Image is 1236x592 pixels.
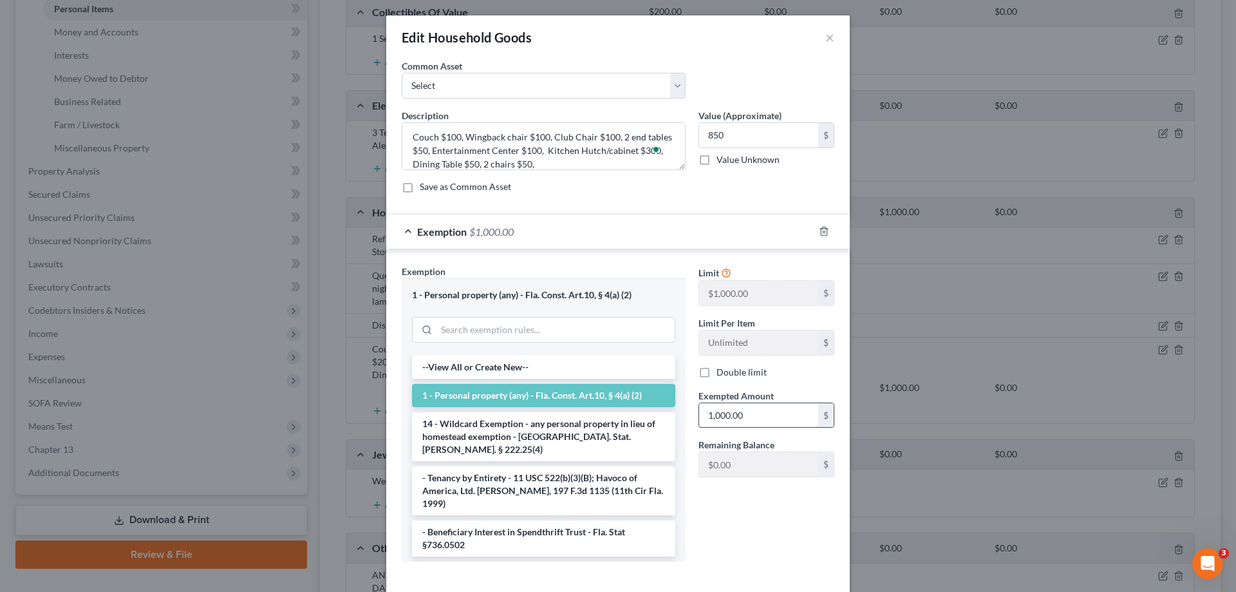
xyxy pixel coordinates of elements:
span: Exemption [402,266,445,277]
span: Description [402,110,449,121]
li: - Tenancy by Entirety - 11 USC 522(b)(3)(B); Havoco of America, Ltd. [PERSON_NAME], 197 F.3d 1135... [412,466,675,515]
div: $ [818,123,834,148]
div: $ [818,330,834,355]
label: Value Unknown [716,153,780,166]
span: Exempted Amount [698,390,774,401]
label: Common Asset [402,59,462,73]
span: Limit [698,267,719,278]
div: $ [818,403,834,428]
label: Double limit [716,366,767,379]
label: Save as Common Asset [420,180,511,193]
input: 0.00 [699,123,818,148]
input: 0.00 [699,403,818,428]
label: Value (Approximate) [698,109,782,122]
li: --View All or Create New-- [412,356,675,379]
iframe: Intercom live chat [1192,548,1223,579]
div: Edit Household Goods [402,28,532,46]
li: 1 - Personal property (any) - Fla. Const. Art.10, § 4(a) (2) [412,384,675,407]
div: $ [818,281,834,305]
input: -- [699,452,818,477]
textarea: To enrich screen reader interactions, please activate Accessibility in Grammarly extension settings [402,122,686,170]
label: Remaining Balance [698,438,774,452]
input: Search exemption rules... [436,318,675,342]
span: 3 [1219,548,1229,559]
input: -- [699,330,818,355]
div: $ [818,452,834,477]
span: Exemption [417,225,467,238]
button: × [825,30,834,45]
div: 1 - Personal property (any) - Fla. Const. Art.10, § 4(a) (2) [412,289,675,301]
li: - Beneficiary Interest in Spendthrift Trust - Fla. Stat §736.0502 [412,520,675,557]
span: $1,000.00 [469,225,514,238]
input: -- [699,281,818,305]
label: Limit Per Item [698,316,755,330]
li: 14 - Wildcard Exemption - any personal property in lieu of homestead exemption - [GEOGRAPHIC_DATA... [412,412,675,461]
